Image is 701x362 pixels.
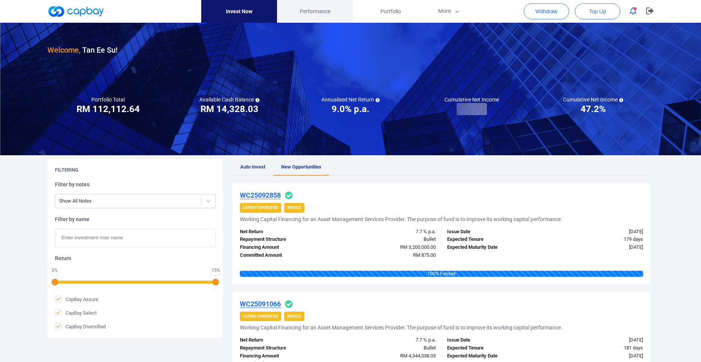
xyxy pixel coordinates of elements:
[281,164,321,170] span: New Opportunities
[51,268,59,273] div: 0 %
[441,336,545,344] div: Issue Date
[441,236,545,243] div: Expected Tenure
[287,314,301,318] strong: Invoice
[77,103,140,115] h3: RM 112,112.64
[338,336,442,344] div: 7.7 % p.a.
[338,344,442,352] div: Bullet
[545,352,649,360] div: [DATE]
[55,309,97,317] span: CapBay Select
[441,228,545,236] div: Issue Date
[234,352,338,360] div: Financing Amount
[400,244,436,250] span: RM 3,200,000.00
[243,314,278,318] strong: CapBay Diversified
[563,96,623,103] h5: Cumulative Net Income
[47,44,117,56] h3: Tan Ee Su !
[240,216,562,223] h5: Working Capital Financing for an Asset Management Services Provider. The purpose of fund is to im...
[545,236,649,243] div: 179 days
[55,229,216,247] input: Enter investment note name
[240,324,562,331] h5: Working Capital Financing for an Asset Management Services Provider. The purpose of fund is to im...
[234,251,338,259] div: Committed Amount
[234,344,338,352] div: Repayment Structure
[240,164,265,170] span: Auto Invest
[211,268,220,273] div: 15 %
[413,252,436,258] span: RM 875.00
[332,103,369,115] h3: 9.0% p.a.
[200,103,258,115] h3: RM 14,328.03
[234,228,338,236] div: Net Return
[55,323,106,330] span: CapBay Diversified
[338,228,442,236] div: 7.7 % p.a.
[338,236,442,243] div: Bullet
[287,206,301,210] strong: Invoice
[581,103,606,115] h3: 47.2%
[545,344,649,352] div: 181 days
[55,167,78,173] h5: Filtering
[240,271,643,277] div: 100 % Funded
[441,243,545,251] div: Expected Maturity Date
[55,216,216,223] h5: Filter by name
[321,96,380,103] h5: Annualised Net Return
[575,3,620,19] button: Top Up
[55,295,98,303] span: CapBay Assure
[400,353,436,359] span: RM 4,344,038.05
[243,206,278,210] strong: CapBay Diversified
[441,352,545,360] div: Expected Maturity Date
[47,45,80,55] span: Welcome,
[380,7,401,16] span: Portfolio
[91,96,125,103] h5: Portfolio Total
[55,255,216,262] h5: Return
[545,243,649,251] div: [DATE]
[240,300,281,308] u: WC25091066
[234,336,338,344] div: Net Return
[545,336,649,344] div: [DATE]
[444,96,499,103] h5: Cumulative Net Income
[545,228,649,236] div: [DATE]
[300,7,330,16] span: Performance
[55,181,216,188] h5: Filter by notes
[240,191,281,199] u: WC25092858
[199,96,260,103] h5: Available Cash Balance
[234,243,338,251] div: Financing Amount
[589,8,606,15] span: Top Up
[234,236,338,243] div: Repayment Structure
[441,344,545,352] div: Expected Tenure
[524,3,569,19] button: Withdraw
